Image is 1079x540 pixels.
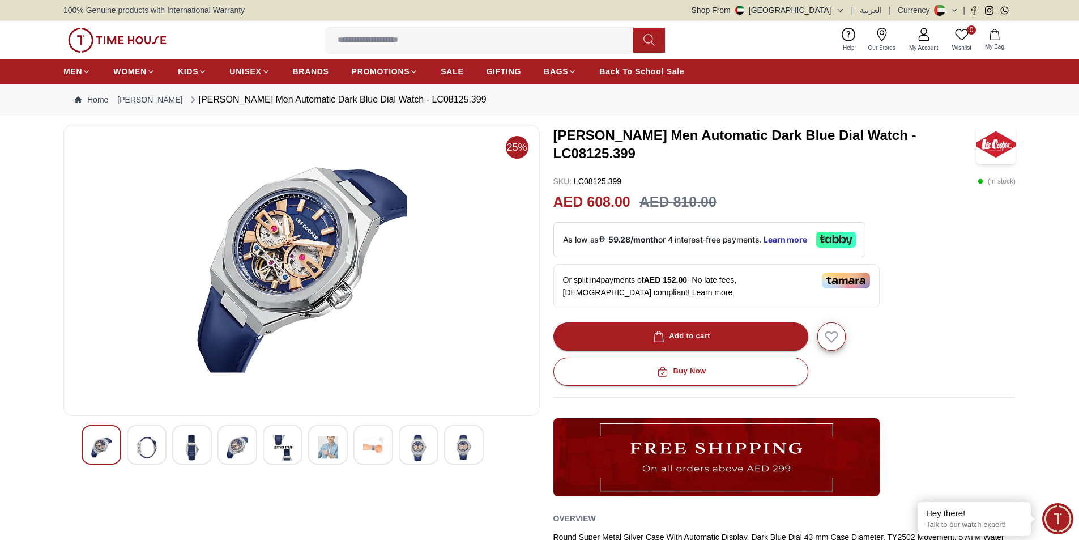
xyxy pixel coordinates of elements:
span: | [851,5,854,16]
button: My Bag [978,27,1011,53]
span: KIDS [178,66,198,77]
h3: AED 810.00 [639,192,717,213]
h2: AED 608.00 [553,192,630,213]
span: Help [838,44,859,52]
a: UNISEX [229,61,270,82]
img: United Arab Emirates [735,6,744,15]
a: Home [75,94,108,105]
a: GIFTING [486,61,521,82]
h2: Overview [553,510,596,527]
img: LEE COOPER Men Automatic Dark Blue Dial Watch - LC08125.399 [182,435,202,461]
span: AED 152.00 [644,275,687,284]
img: LEE COOPER Men Automatic Dark Blue Dial Watch - LC08125.399 [91,435,112,461]
img: LEE COOPER Men Automatic Dark Blue Dial Watch - LC08125.399 [73,134,530,406]
span: My Account [905,44,943,52]
div: Or split in 4 payments of - No late fees, [DEMOGRAPHIC_DATA] compliant! [553,264,880,308]
img: ... [68,28,167,53]
img: LEE COOPER Men Automatic Dark Blue Dial Watch - LC08125.399 [137,435,157,461]
a: Facebook [970,6,978,15]
span: 25% [506,136,528,159]
a: Our Stores [862,25,902,54]
div: Buy Now [655,365,706,378]
img: LEE COOPER Men Automatic Dark Blue Dial Watch - LC08125.399 [227,435,248,461]
a: [PERSON_NAME] [117,94,182,105]
img: LEE COOPER Men Automatic Dark Blue Dial Watch - LC08125.399 [454,435,474,461]
nav: Breadcrumb [63,84,1016,116]
span: SKU : [553,177,572,186]
button: العربية [860,5,882,16]
button: Add to cart [553,322,808,351]
span: WOMEN [113,66,147,77]
span: MEN [63,66,82,77]
div: Hey there! [926,508,1022,519]
a: PROMOTIONS [352,61,419,82]
a: BRANDS [293,61,329,82]
div: Chat Widget [1042,503,1073,534]
p: ( In stock ) [978,176,1016,187]
a: Back To School Sale [599,61,684,82]
img: LEE COOPER Men Automatic Dark Blue Dial Watch - LC08125.399 [363,435,383,461]
a: WOMEN [113,61,155,82]
span: Wishlist [948,44,976,52]
img: Tamara [822,273,870,288]
span: My Bag [980,42,1009,51]
div: Add to cart [651,330,710,343]
img: ... [553,418,880,496]
a: Instagram [985,6,993,15]
span: Our Stores [864,44,900,52]
img: LEE COOPER Men Automatic Dark Blue Dial Watch - LC08125.399 [976,125,1016,164]
span: 0 [967,25,976,35]
a: Whatsapp [1000,6,1009,15]
h3: [PERSON_NAME] Men Automatic Dark Blue Dial Watch - LC08125.399 [553,126,976,163]
span: 100% Genuine products with International Warranty [63,5,245,16]
span: Back To School Sale [599,66,684,77]
div: [PERSON_NAME] Men Automatic Dark Blue Dial Watch - LC08125.399 [187,93,487,107]
a: Help [836,25,862,54]
span: GIFTING [486,66,521,77]
p: Talk to our watch expert! [926,520,1022,530]
a: KIDS [178,61,207,82]
button: Buy Now [553,358,808,386]
img: LEE COOPER Men Automatic Dark Blue Dial Watch - LC08125.399 [272,435,293,461]
button: Shop From[GEOGRAPHIC_DATA] [692,5,845,16]
span: PROMOTIONS [352,66,410,77]
a: BAGS [544,61,577,82]
a: 0Wishlist [945,25,978,54]
a: SALE [441,61,463,82]
div: Currency [898,5,935,16]
span: UNISEX [229,66,261,77]
img: LEE COOPER Men Automatic Dark Blue Dial Watch - LC08125.399 [408,435,429,461]
span: SALE [441,66,463,77]
span: | [963,5,965,16]
span: BRANDS [293,66,329,77]
span: BAGS [544,66,568,77]
span: | [889,5,891,16]
img: LEE COOPER Men Automatic Dark Blue Dial Watch - LC08125.399 [318,435,338,461]
a: MEN [63,61,91,82]
p: LC08125.399 [553,176,622,187]
span: Learn more [692,288,733,297]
